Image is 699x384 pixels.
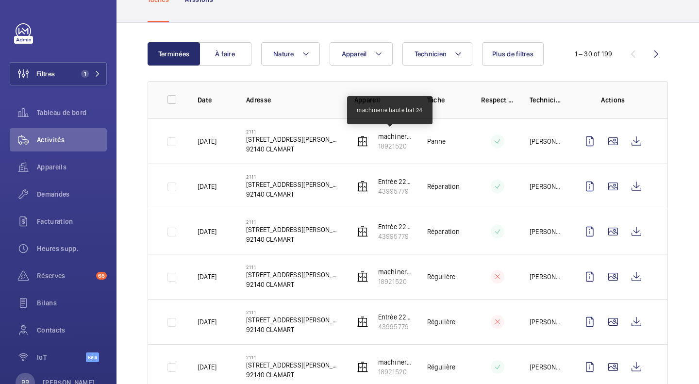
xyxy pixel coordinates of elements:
[246,174,339,180] p: 2111
[198,182,216,191] p: [DATE]
[378,141,412,151] p: 18921520
[427,362,456,372] p: Régulière
[378,322,412,332] p: 43995779
[37,108,107,117] span: Tableau de bord
[357,316,368,328] img: elevator.svg
[357,271,368,283] img: elevator.svg
[378,312,412,322] p: Entrée 22 machinerie haute
[402,42,473,66] button: Technicien
[378,222,412,232] p: Entrée 22 machinerie haute
[427,227,460,236] p: Réparation
[37,298,107,308] span: Bilans
[246,315,339,325] p: [STREET_ADDRESS][PERSON_NAME]
[246,129,339,134] p: 2111
[378,177,412,186] p: Entrée 22 machinerie haute
[37,271,92,281] span: Réserves
[198,227,216,236] p: [DATE]
[273,50,294,58] span: Nature
[37,244,107,253] span: Heures supp.
[37,217,107,226] span: Facturation
[261,42,320,66] button: Nature
[330,42,393,66] button: Appareil
[378,132,412,141] p: machinerie haute bat 24
[246,360,339,370] p: [STREET_ADDRESS][PERSON_NAME]
[198,136,216,146] p: [DATE]
[378,367,412,377] p: 18921520
[378,186,412,196] p: 43995779
[86,352,99,362] span: Beta
[427,272,456,282] p: Régulière
[198,272,216,282] p: [DATE]
[246,144,339,154] p: 92140 CLAMART
[36,69,55,79] span: Filtres
[246,189,339,199] p: 92140 CLAMART
[530,95,563,105] p: Technicien
[530,136,563,146] p: [PERSON_NAME]
[198,317,216,327] p: [DATE]
[378,277,412,286] p: 18921520
[342,50,367,58] span: Appareil
[530,272,563,282] p: [PERSON_NAME]
[246,270,339,280] p: [STREET_ADDRESS][PERSON_NAME]
[81,70,89,78] span: 1
[481,95,514,105] p: Respect délai
[198,362,216,372] p: [DATE]
[37,189,107,199] span: Demandes
[148,42,200,66] button: Terminées
[246,95,339,105] p: Adresse
[37,325,107,335] span: Contacts
[530,362,563,372] p: [PERSON_NAME]
[246,325,339,334] p: 92140 CLAMART
[530,317,563,327] p: [PERSON_NAME]
[427,136,446,146] p: Panne
[246,180,339,189] p: [STREET_ADDRESS][PERSON_NAME]
[10,62,107,85] button: Filtres1
[482,42,544,66] button: Plus de filtres
[578,95,648,105] p: Actions
[246,309,339,315] p: 2111
[199,42,251,66] button: À faire
[198,95,231,105] p: Date
[37,352,86,362] span: IoT
[246,370,339,380] p: 92140 CLAMART
[357,106,423,115] p: machinerie haute bat 24
[378,267,412,277] p: machinerie haute bat 24
[246,354,339,360] p: 2111
[96,272,107,280] span: 66
[530,182,563,191] p: [PERSON_NAME]
[378,232,412,241] p: 43995779
[357,226,368,237] img: elevator.svg
[246,219,339,225] p: 2111
[246,134,339,144] p: [STREET_ADDRESS][PERSON_NAME]
[530,227,563,236] p: [PERSON_NAME]
[246,225,339,234] p: [STREET_ADDRESS][PERSON_NAME]
[427,95,466,105] p: Tâche
[357,135,368,147] img: elevator.svg
[246,280,339,289] p: 92140 CLAMART
[357,181,368,192] img: elevator.svg
[246,234,339,244] p: 92140 CLAMART
[427,182,460,191] p: Réparation
[37,135,107,145] span: Activités
[575,49,612,59] div: 1 – 30 of 199
[246,264,339,270] p: 2111
[37,162,107,172] span: Appareils
[354,95,412,105] p: Appareil
[427,317,456,327] p: Régulière
[492,50,533,58] span: Plus de filtres
[378,357,412,367] p: machinerie haute bat 24
[357,361,368,373] img: elevator.svg
[415,50,447,58] span: Technicien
